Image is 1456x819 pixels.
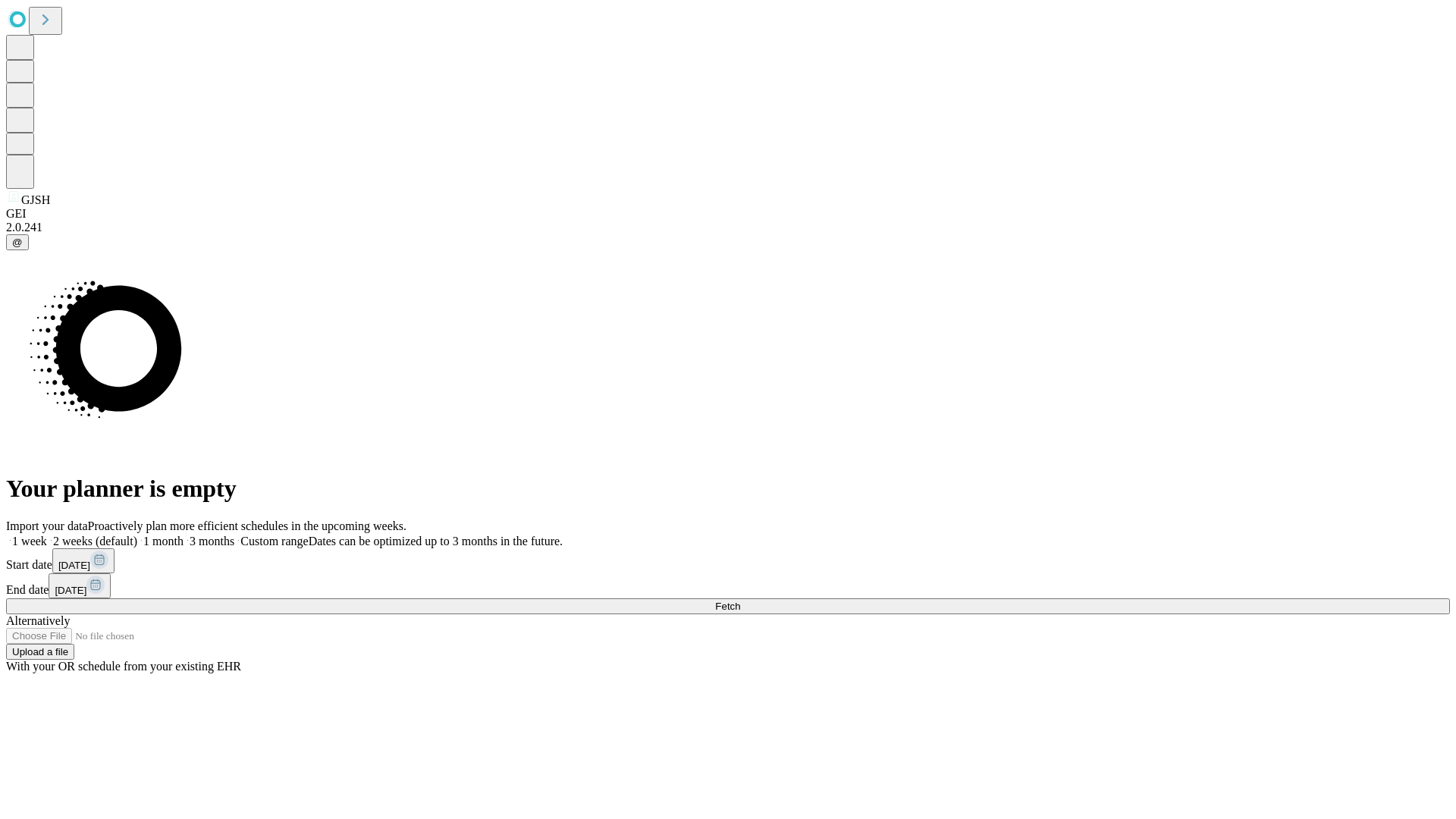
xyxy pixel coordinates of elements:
span: 1 month [143,535,184,548]
button: @ [6,234,29,250]
span: Import your data [6,519,88,532]
button: [DATE] [52,548,115,573]
button: [DATE] [49,573,111,598]
span: Fetch [715,601,740,612]
span: @ [12,237,23,248]
button: Fetch [6,598,1450,614]
button: Upload a file [6,644,74,660]
span: Alternatively [6,614,70,627]
div: End date [6,573,1450,598]
span: Dates can be optimized up to 3 months in the future. [309,535,563,548]
span: [DATE] [58,560,90,571]
h1: Your planner is empty [6,475,1450,503]
div: Start date [6,548,1450,573]
span: 2 weeks (default) [53,535,137,548]
span: 1 week [12,535,47,548]
span: Proactively plan more efficient schedules in the upcoming weeks. [88,519,406,532]
span: 3 months [190,535,234,548]
span: Custom range [240,535,308,548]
span: With your OR schedule from your existing EHR [6,660,241,673]
span: [DATE] [55,585,86,596]
span: GJSH [21,193,50,206]
div: 2.0.241 [6,221,1450,234]
div: GEI [6,207,1450,221]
